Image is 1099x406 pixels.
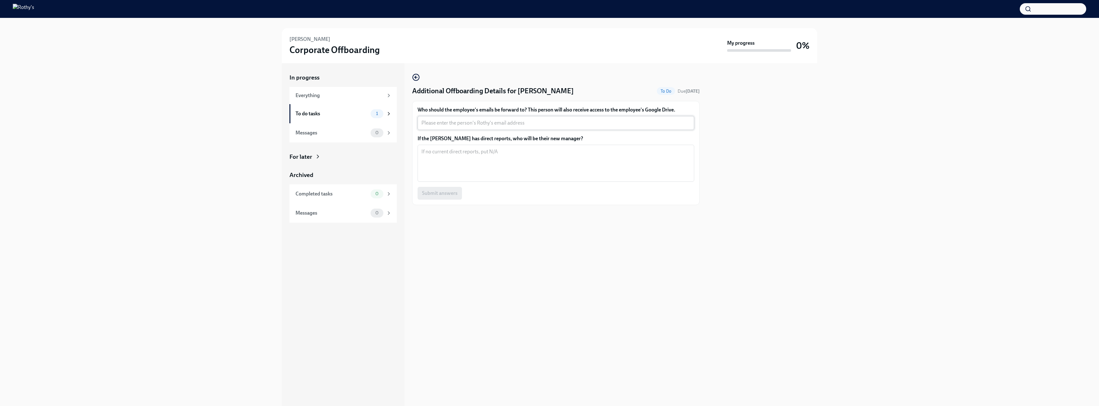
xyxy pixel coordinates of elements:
div: For later [289,153,312,161]
span: October 6th, 2025 09:00 [678,88,700,94]
a: Messages0 [289,123,397,142]
h4: Additional Offboarding Details for [PERSON_NAME] [412,86,574,96]
span: To Do [657,89,675,94]
img: Rothy's [13,4,34,14]
label: Who should the employee's emails be forward to? This person will also receive access to the emplo... [418,106,694,113]
span: Due [678,88,700,94]
div: Messages [296,129,368,136]
h6: [PERSON_NAME] [289,36,330,43]
a: In progress [289,73,397,82]
a: Archived [289,171,397,179]
h3: 0% [796,40,810,51]
div: Messages [296,210,368,217]
span: 1 [372,111,382,116]
div: Everything [296,92,383,99]
span: 0 [372,211,382,215]
span: 0 [372,191,382,196]
strong: My progress [727,40,755,47]
a: Everything [289,87,397,104]
strong: [DATE] [686,88,700,94]
a: To do tasks1 [289,104,397,123]
h3: Corporate Offboarding [289,44,380,56]
div: Completed tasks [296,190,368,197]
a: Completed tasks0 [289,184,397,203]
div: To do tasks [296,110,368,117]
label: If the [PERSON_NAME] has direct reports, who will be their new manager? [418,135,694,142]
span: 0 [372,130,382,135]
a: For later [289,153,397,161]
a: Messages0 [289,203,397,223]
